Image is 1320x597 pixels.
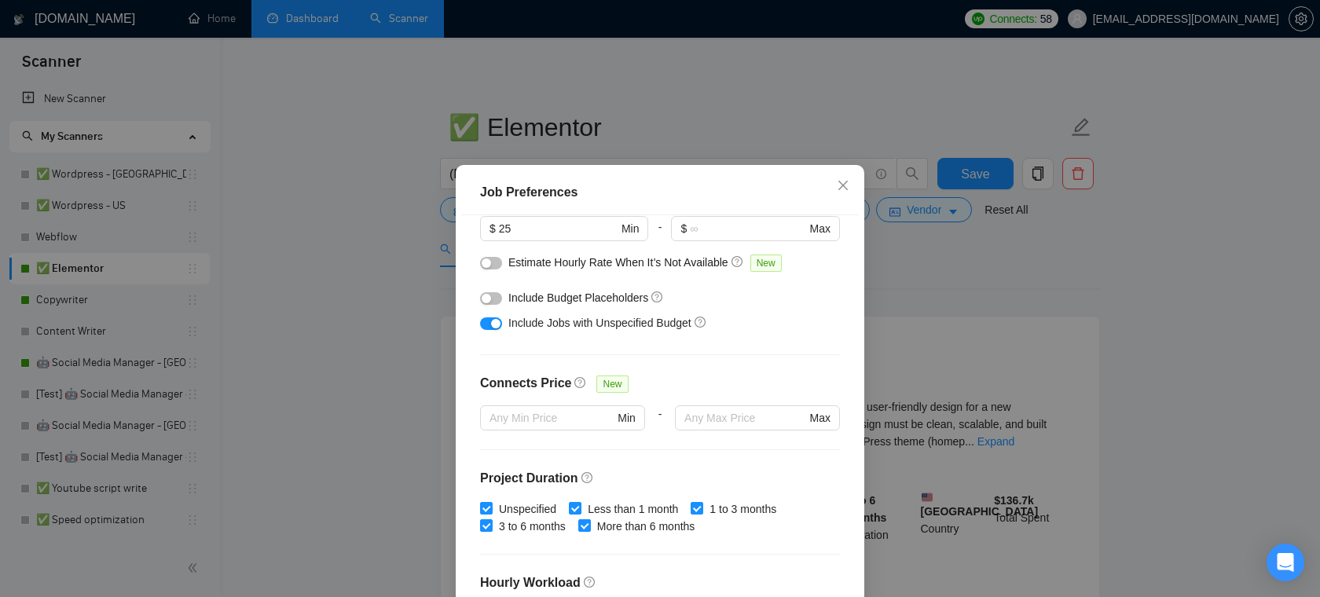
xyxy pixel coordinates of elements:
input: ∞ [690,220,806,237]
h4: Hourly Workload [480,573,840,592]
span: Max [810,220,830,237]
span: 3 to 6 months [493,518,572,535]
div: - [645,405,675,449]
span: 1 to 3 months [703,500,783,518]
span: More than 6 months [591,518,702,535]
div: Job Preferences [480,183,840,202]
span: question-circle [695,316,707,328]
input: Any Max Price [684,409,806,427]
span: Include Budget Placeholders [508,291,648,304]
span: Min [618,409,636,427]
h4: Project Duration [480,469,840,488]
span: New [750,255,782,272]
span: $ [680,220,687,237]
span: question-circle [651,291,664,303]
span: Less than 1 month [581,500,684,518]
div: Open Intercom Messenger [1267,544,1304,581]
span: New [596,375,628,393]
h4: Connects Price [480,374,571,393]
div: - [648,216,671,254]
span: Estimate Hourly Rate When It’s Not Available [508,256,728,269]
span: close [837,179,849,192]
span: Include Jobs with Unspecified Budget [508,317,691,329]
button: Close [822,165,864,207]
span: Min [621,220,640,237]
span: Max [810,409,830,427]
span: question-circle [581,471,594,484]
input: 0 [499,220,618,237]
span: question-circle [584,576,596,588]
input: Any Min Price [489,409,614,427]
span: question-circle [731,255,744,268]
span: Unspecified [493,500,563,518]
span: question-circle [574,376,587,389]
span: $ [489,220,496,237]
